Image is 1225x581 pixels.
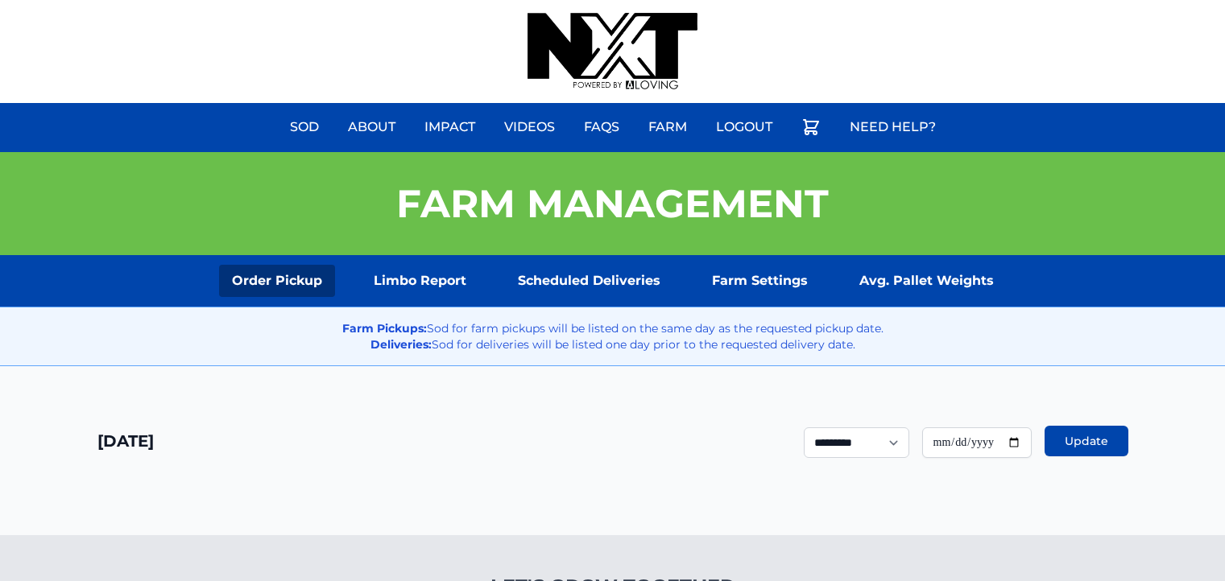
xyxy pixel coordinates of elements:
a: About [338,108,405,146]
a: Farm [639,108,697,146]
a: Impact [415,108,485,146]
strong: Farm Pickups: [342,321,427,336]
a: Avg. Pallet Weights [846,265,1007,297]
h1: Farm Management [396,184,829,223]
strong: Deliveries: [370,337,432,352]
h1: [DATE] [97,430,154,452]
a: Farm Settings [699,265,821,297]
a: Logout [706,108,782,146]
a: Limbo Report [361,265,479,297]
a: Scheduled Deliveries [505,265,673,297]
a: Sod [280,108,329,146]
img: nextdaysod.com Logo [528,13,697,90]
span: Update [1065,433,1108,449]
a: FAQs [574,108,629,146]
a: Need Help? [840,108,946,146]
button: Update [1045,426,1128,456]
a: Order Pickup [219,265,335,297]
a: Videos [495,108,565,146]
